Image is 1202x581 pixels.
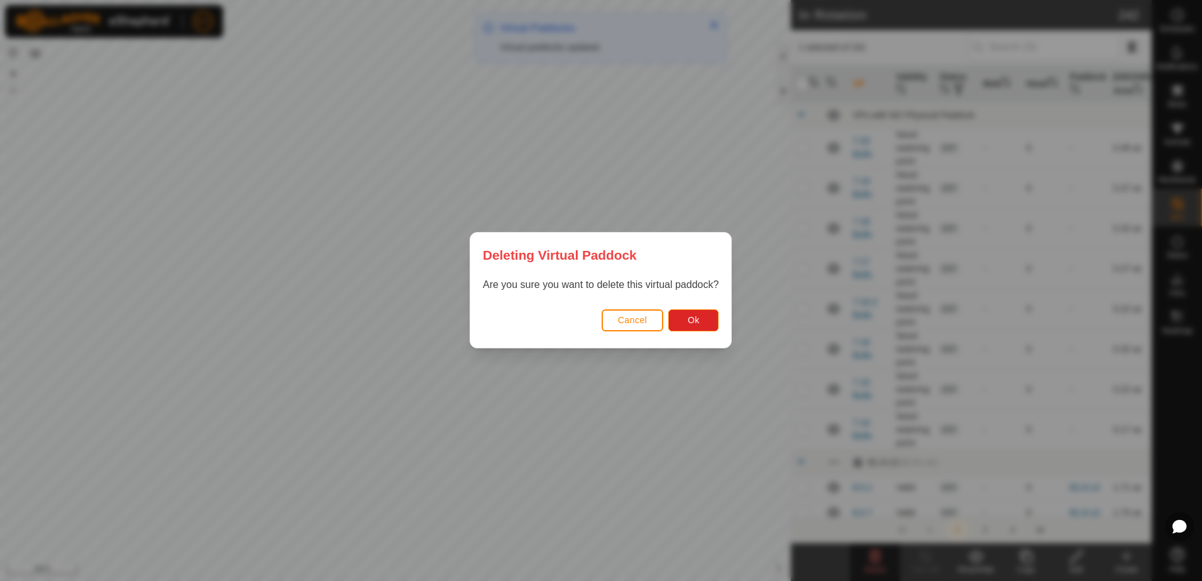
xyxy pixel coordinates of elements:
[602,309,664,331] button: Cancel
[483,245,637,265] span: Deleting Virtual Paddock
[483,278,719,293] p: Are you sure you want to delete this virtual paddock?
[688,316,700,326] span: Ok
[618,316,648,326] span: Cancel
[669,309,719,331] button: Ok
